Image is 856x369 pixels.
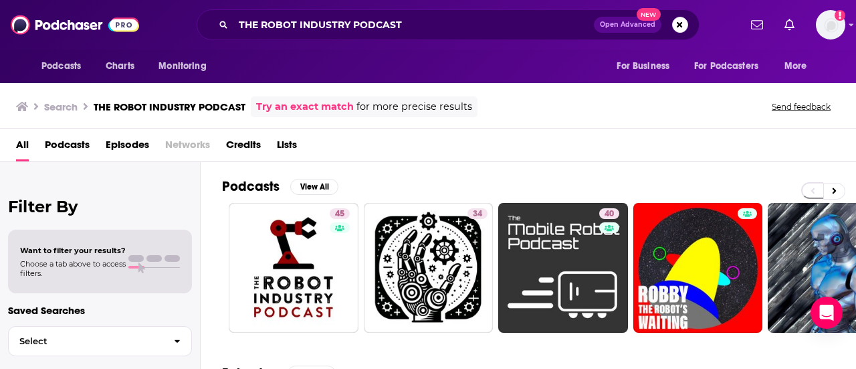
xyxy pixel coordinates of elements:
a: Podcasts [45,134,90,161]
a: 45 [229,203,358,333]
span: Podcasts [41,57,81,76]
a: All [16,134,29,161]
button: Show profile menu [816,10,845,40]
input: Search podcasts, credits, & more... [233,14,594,35]
h3: Search [44,100,78,113]
a: 34 [364,203,494,333]
span: For Podcasters [694,57,758,76]
span: More [784,57,807,76]
h2: Filter By [8,197,192,216]
span: Choose a tab above to access filters. [20,259,126,278]
a: 34 [467,208,488,219]
div: Search podcasts, credits, & more... [197,9,700,40]
span: 40 [605,208,614,221]
span: 34 [473,208,482,221]
p: Saved Searches [8,304,192,317]
button: open menu [149,54,223,79]
span: Monitoring [158,57,206,76]
a: Try an exact match [256,99,354,115]
a: Show notifications dropdown [779,13,800,36]
span: Charts [106,57,134,76]
span: Logged in as HavasFormulab2b [816,10,845,40]
a: 40 [599,208,619,219]
button: open menu [32,54,98,79]
span: Open Advanced [600,21,655,28]
button: View All [290,179,338,195]
button: Open AdvancedNew [594,17,661,33]
a: PodcastsView All [222,178,338,195]
button: Select [8,326,192,356]
img: User Profile [816,10,845,40]
a: Charts [97,54,142,79]
a: 45 [330,208,350,219]
span: 45 [335,208,344,221]
div: Open Intercom Messenger [811,297,843,329]
a: Credits [226,134,261,161]
a: Show notifications dropdown [746,13,768,36]
span: for more precise results [356,99,472,115]
span: Select [9,337,163,346]
a: Lists [277,134,297,161]
span: New [637,8,661,21]
h3: THE ROBOT INDUSTRY PODCAST [94,100,245,113]
a: Episodes [106,134,149,161]
span: Networks [165,134,210,161]
span: Want to filter your results? [20,246,126,255]
a: 40 [498,203,628,333]
button: open menu [775,54,824,79]
button: open menu [685,54,778,79]
button: Send feedback [768,101,835,113]
button: open menu [607,54,686,79]
img: Podchaser - Follow, Share and Rate Podcasts [11,12,139,38]
h2: Podcasts [222,178,280,195]
svg: Add a profile image [835,10,845,21]
span: For Business [617,57,669,76]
